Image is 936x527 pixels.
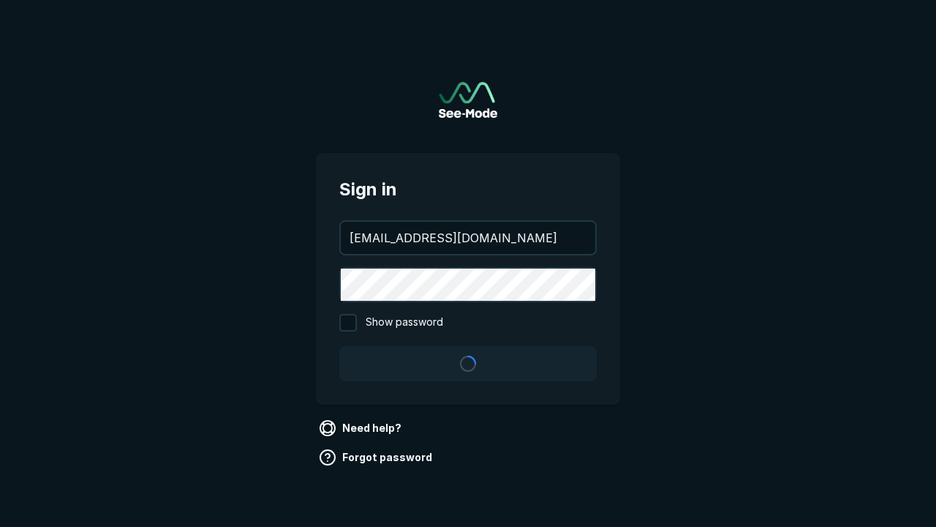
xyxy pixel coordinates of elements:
span: Sign in [339,176,597,203]
img: See-Mode Logo [439,82,497,118]
input: your@email.com [341,222,595,254]
a: Forgot password [316,446,438,469]
span: Show password [366,314,443,332]
a: Need help? [316,416,407,440]
a: Go to sign in [439,82,497,118]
